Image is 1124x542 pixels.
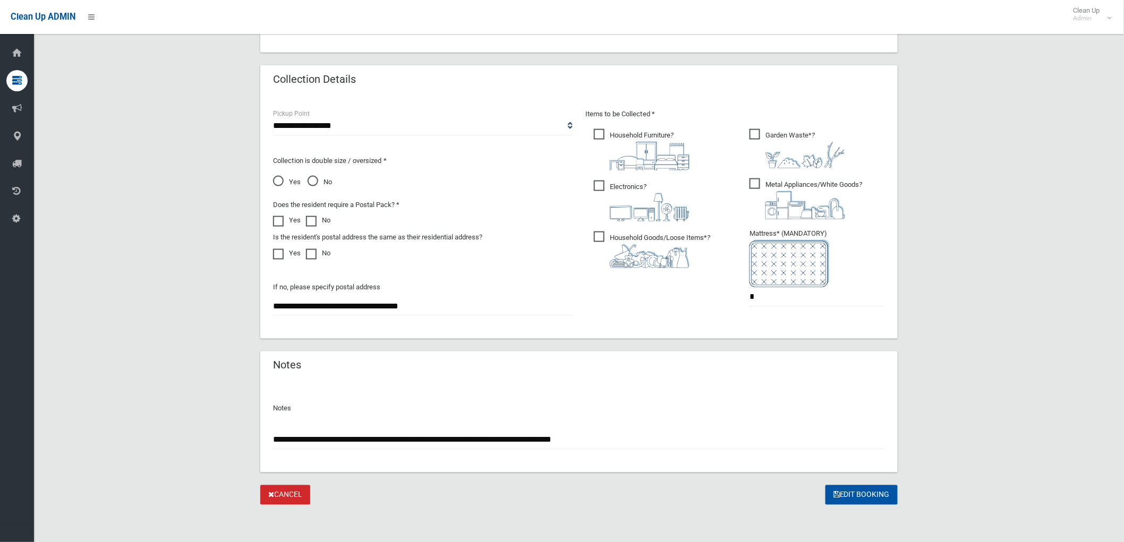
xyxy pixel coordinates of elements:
[273,281,380,294] label: If no, please specify postal address
[260,69,369,90] header: Collection Details
[260,485,310,505] a: Cancel
[273,199,399,211] label: Does the resident require a Postal Pack? *
[273,176,301,188] span: Yes
[765,142,845,168] img: 4fd8a5c772b2c999c83690221e5242e0.png
[273,231,482,244] label: Is the resident's postal address the same as their residential address?
[610,142,689,170] img: aa9efdbe659d29b613fca23ba79d85cb.png
[610,193,689,221] img: 394712a680b73dbc3d2a6a3a7ffe5a07.png
[825,485,898,505] button: Edit Booking
[308,176,332,188] span: No
[594,129,689,170] span: Household Furniture
[594,180,689,221] span: Electronics
[306,214,330,227] label: No
[610,234,710,268] i: ?
[750,240,829,287] img: e7408bece873d2c1783593a074e5cb2f.png
[610,131,689,170] i: ?
[750,129,845,168] span: Garden Waste*
[585,108,885,121] p: Items to be Collected *
[750,229,885,287] span: Mattress* (MANDATORY)
[765,131,845,168] i: ?
[273,402,885,415] p: Notes
[750,178,862,219] span: Metal Appliances/White Goods
[765,191,845,219] img: 36c1b0289cb1767239cdd3de9e694f19.png
[1068,6,1111,22] span: Clean Up
[260,355,314,376] header: Notes
[610,244,689,268] img: b13cc3517677393f34c0a387616ef184.png
[765,180,862,219] i: ?
[273,154,573,167] p: Collection is double size / oversized *
[1074,14,1100,22] small: Admin
[594,231,710,268] span: Household Goods/Loose Items*
[610,183,689,221] i: ?
[273,214,301,227] label: Yes
[11,12,75,22] span: Clean Up ADMIN
[306,247,330,260] label: No
[273,247,301,260] label: Yes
